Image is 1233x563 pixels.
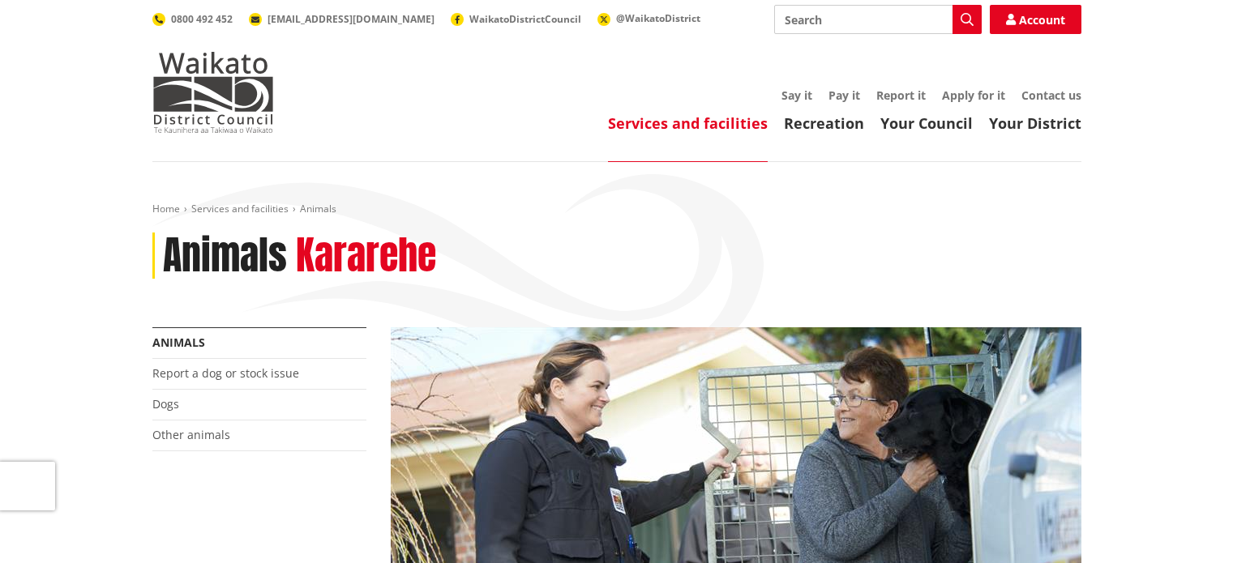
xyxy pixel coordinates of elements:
a: Home [152,202,180,215]
a: Contact us [1021,87,1081,103]
input: Search input [774,5,982,34]
a: WaikatoDistrictCouncil [451,12,581,26]
a: 0800 492 452 [152,12,233,26]
span: [EMAIL_ADDRESS][DOMAIN_NAME] [268,12,435,26]
a: Account [990,5,1081,34]
a: Report it [876,87,926,103]
a: Apply for it [942,87,1005,103]
a: Animals [152,335,205,350]
span: @WaikatoDistrict [616,11,700,25]
nav: breadcrumb [152,203,1081,216]
h1: Animals [163,232,287,279]
a: Recreation [784,113,864,133]
a: Services and facilities [191,202,289,215]
a: Dogs [152,396,179,412]
span: WaikatoDistrictCouncil [469,12,581,26]
span: Animals [300,202,336,215]
a: [EMAIL_ADDRESS][DOMAIN_NAME] [249,12,435,26]
span: 0800 492 452 [171,12,233,26]
a: Your Council [880,113,973,133]
a: Report a dog or stock issue [152,365,299,381]
a: Pay it [828,87,860,103]
a: @WaikatoDistrict [597,11,700,25]
img: Waikato District Council - Te Kaunihera aa Takiwaa o Waikato [152,52,274,133]
a: Your District [989,113,1081,133]
a: Services and facilities [608,113,768,133]
a: Say it [781,87,812,103]
a: Other animals [152,427,230,442]
h2: Kararehe [296,232,436,279]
